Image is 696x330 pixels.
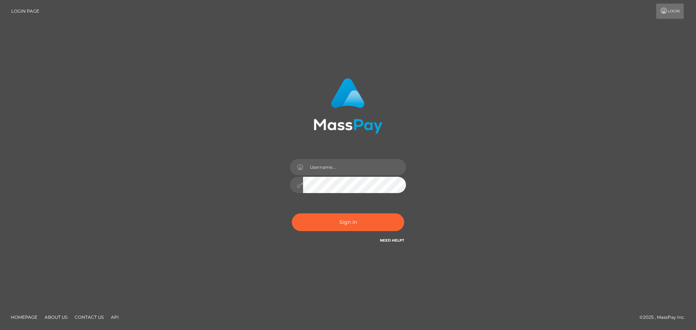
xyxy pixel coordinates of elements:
button: Sign in [292,213,404,231]
a: About Us [42,312,70,323]
div: © 2025 , MassPay Inc. [639,313,691,321]
a: Login [656,4,684,19]
img: MassPay Login [314,78,382,134]
a: Login Page [11,4,39,19]
a: API [108,312,122,323]
input: Username... [303,159,406,175]
a: Need Help? [380,238,404,243]
a: Contact Us [72,312,107,323]
a: Homepage [8,312,40,323]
